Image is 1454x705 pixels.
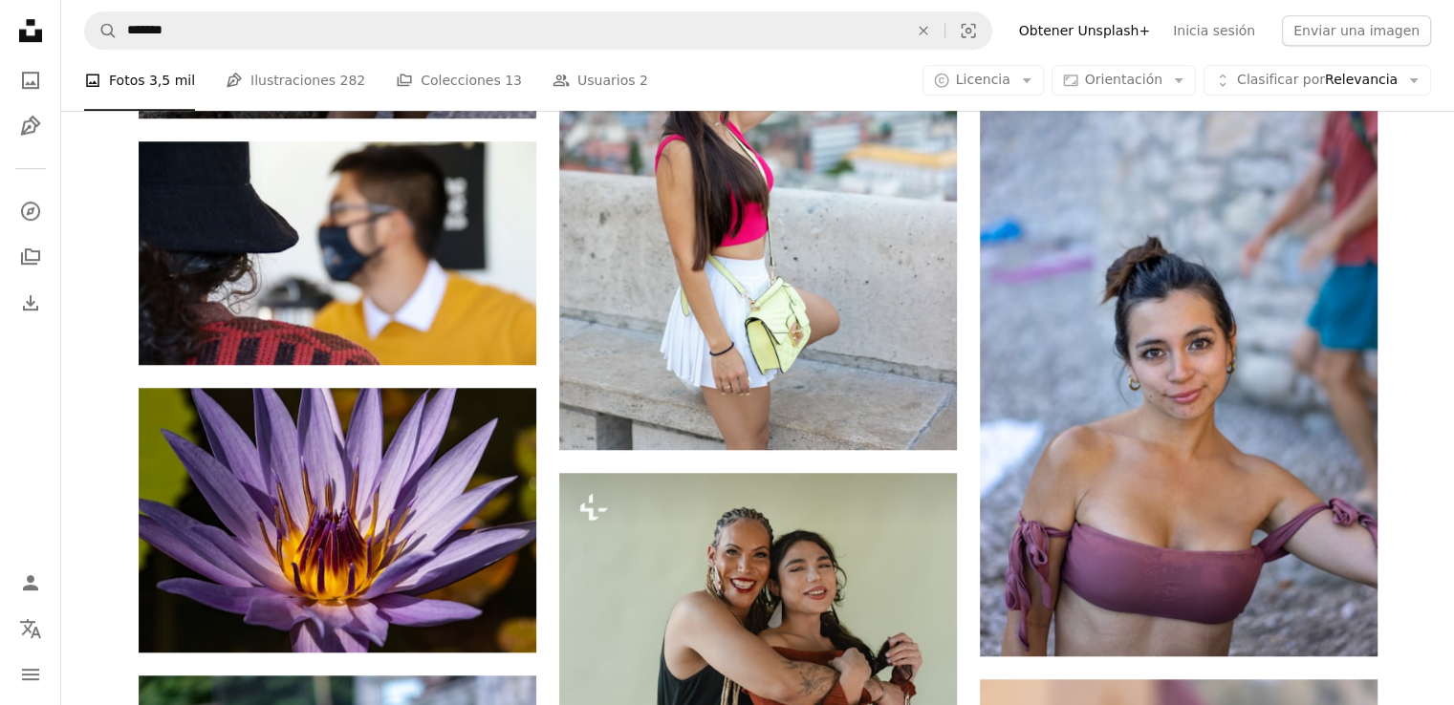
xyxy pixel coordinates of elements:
a: Usuarios 2 [553,50,648,111]
a: Fotos [11,61,50,99]
a: Inicio — Unsplash [11,11,50,53]
button: Licencia [922,65,1044,96]
button: Clasificar porRelevancia [1204,65,1431,96]
form: Encuentra imágenes en todo el sitio [84,11,992,50]
a: Una mujer en bikini posando para una foto [980,349,1378,366]
a: Ilustraciones 282 [226,50,365,111]
a: una flor púrpura con centro amarillo rodeado de nenúfares [139,511,536,528]
a: Ilustraciones [11,107,50,145]
button: Idioma [11,609,50,648]
a: Una mujer con un top rosa y falda blanca posando para una foto [559,143,957,160]
a: Historial de descargas [11,284,50,322]
img: una flor púrpura con centro amarillo rodeado de nenúfares [139,388,536,652]
button: Buscar en Unsplash [85,12,118,49]
span: Relevancia [1237,71,1398,90]
a: Iniciar sesión / Registrarse [11,564,50,602]
a: Explorar [11,192,50,230]
span: Orientación [1085,72,1162,87]
a: Un par de mujeres de pie una al lado de la otra [559,596,957,613]
span: 13 [505,70,522,91]
button: Enviar una imagen [1282,15,1431,46]
a: Mujer con camisa roja y blanca [139,245,536,262]
span: 282 [339,70,365,91]
button: Búsqueda visual [945,12,991,49]
span: Licencia [956,72,1010,87]
a: Colecciones [11,238,50,276]
button: Orientación [1052,65,1196,96]
a: Inicia sesión [1161,15,1267,46]
button: Borrar [902,12,944,49]
img: Una mujer en bikini posando para una foto [980,60,1378,656]
span: 2 [640,70,648,91]
img: Mujer con camisa roja y blanca [139,141,536,365]
a: Colecciones 13 [396,50,522,111]
a: Obtener Unsplash+ [1008,15,1161,46]
button: Menú [11,655,50,694]
span: Clasificar por [1237,72,1325,87]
